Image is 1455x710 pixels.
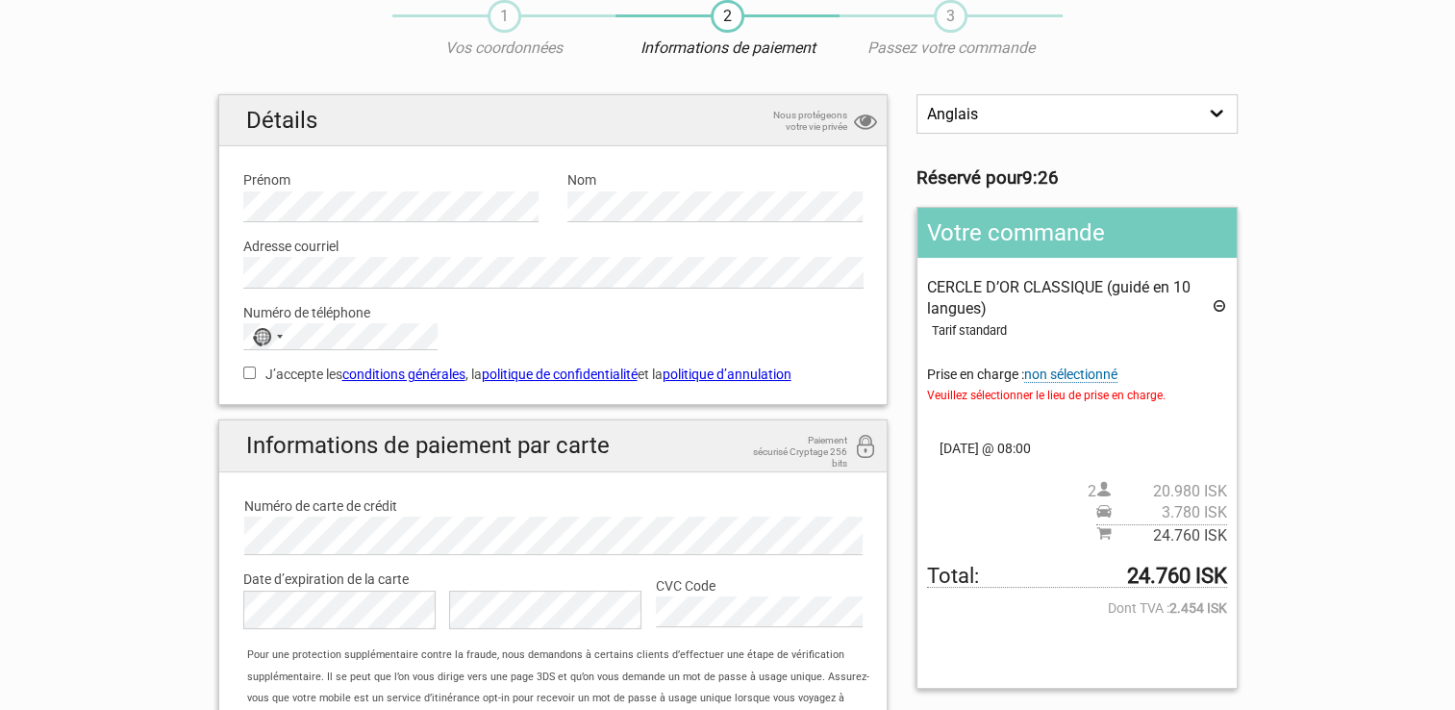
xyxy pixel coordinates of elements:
[1096,502,1227,523] span: Pickup price
[840,38,1063,59] p: Passez votre commande
[243,236,864,257] label: Adresse courriel
[244,495,863,517] label: Numéro de carte de crédit
[932,320,1226,342] div: Tarif standard
[751,110,847,133] span: Nous protégeons votre vie privée
[246,432,610,459] font: Informations de paiement par carte
[243,302,864,323] label: Numéro de téléphone
[751,435,847,469] span: Paiement sécurisé Cryptage 256 bits
[246,107,317,134] font: Détails
[1112,525,1227,546] span: 24.760 ISK
[243,569,864,590] label: Date d’expiration de la carte
[1088,482,1096,500] font: 2
[244,324,292,349] button: Pays sélectionné
[854,110,877,136] i: privacy protection
[342,367,465,382] a: conditions générales
[221,30,244,53] button: Ouvrir le widget de chat LiveChat
[916,167,1237,189] h3: Réservé pour
[917,208,1236,258] h2: Votre commande
[854,435,877,461] i: 256bit encryption
[1088,481,1227,502] span: 2 person(s)
[927,367,1117,383] font: Prise en charge :
[243,169,539,190] label: Prénom
[1127,566,1227,587] strong: 24.760 ISK
[927,385,1226,406] span: Veuillez sélectionner le lieu de prise en charge.
[1112,481,1227,502] span: 20.980 ISK
[27,34,217,49] p: Nous sommes absents en ce moment. [PERSON_NAME] revenir plus tard !
[927,438,1226,459] span: [DATE] @ 08:00
[927,566,979,587] font: Total:
[1024,367,1117,383] span: Change pickup place
[482,367,638,382] a: politique de confidentialité
[1022,167,1059,189] strong: 9:26
[1169,597,1227,619] strong: 2.454 ISK
[663,367,791,382] a: politique d’annulation
[927,566,1226,588] span: Total to be paid
[656,575,863,596] label: CVC Code
[927,278,1191,317] span: CERCLE D’OR CLASSIQUE (guidé en 10 langues)
[615,38,839,59] p: Informations de paiement
[1112,502,1227,523] span: 3.780 ISK
[567,169,863,190] label: Nom
[392,38,615,59] p: Vos coordonnées
[265,367,791,382] font: J’accepte les , la et la
[1108,597,1169,619] font: Dont TVA :
[1096,524,1227,546] span: Subtotal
